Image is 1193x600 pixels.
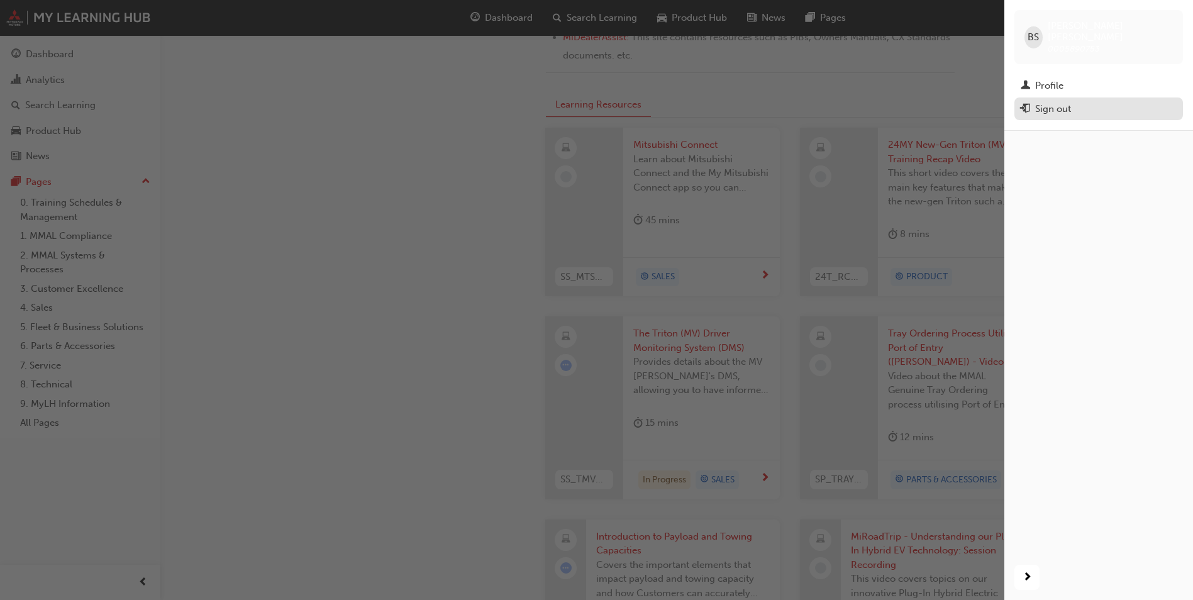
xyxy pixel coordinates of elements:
span: [PERSON_NAME] [PERSON_NAME] [1048,20,1173,43]
span: BS [1028,30,1039,45]
span: 0005890753 [1048,43,1100,54]
span: next-icon [1023,570,1032,586]
span: exit-icon [1021,104,1030,115]
button: Sign out [1014,97,1183,121]
span: man-icon [1021,81,1030,92]
div: Profile [1035,79,1063,93]
div: Sign out [1035,102,1071,116]
a: Profile [1014,74,1183,97]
